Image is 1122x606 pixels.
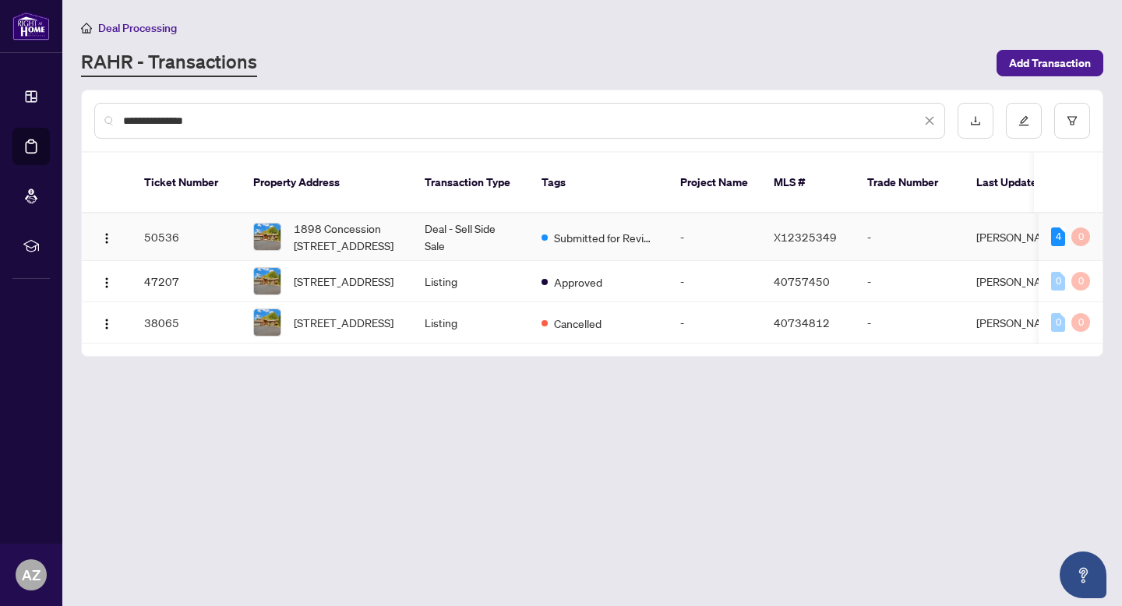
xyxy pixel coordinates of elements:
button: Logo [94,269,119,294]
td: - [668,261,761,302]
button: download [958,103,993,139]
img: thumbnail-img [254,224,280,250]
th: Project Name [668,153,761,213]
button: Open asap [1060,551,1106,598]
button: Add Transaction [997,50,1103,76]
span: home [81,23,92,33]
div: 0 [1071,272,1090,291]
button: Logo [94,310,119,335]
td: Deal - Sell Side Sale [412,213,529,261]
td: [PERSON_NAME] [964,302,1081,344]
span: Deal Processing [98,21,177,35]
td: 38065 [132,302,241,344]
span: 40734812 [774,315,830,329]
th: Property Address [241,153,412,213]
span: Submitted for Review [554,229,655,246]
th: Trade Number [855,153,964,213]
span: 1898 Concession [STREET_ADDRESS] [294,220,400,254]
td: 47207 [132,261,241,302]
span: download [970,115,981,126]
td: - [855,213,964,261]
span: edit [1018,115,1029,126]
td: - [668,213,761,261]
div: 0 [1051,313,1065,332]
button: edit [1006,103,1042,139]
img: Logo [101,232,113,245]
td: Listing [412,261,529,302]
span: [STREET_ADDRESS] [294,273,393,290]
span: X12325349 [774,230,837,244]
td: 50536 [132,213,241,261]
td: - [668,302,761,344]
button: filter [1054,103,1090,139]
td: - [855,261,964,302]
span: Add Transaction [1009,51,1091,76]
th: Transaction Type [412,153,529,213]
td: Listing [412,302,529,344]
th: Ticket Number [132,153,241,213]
td: - [855,302,964,344]
span: [STREET_ADDRESS] [294,314,393,331]
span: close [924,115,935,126]
span: filter [1067,115,1078,126]
th: Last Updated By [964,153,1081,213]
div: 0 [1051,272,1065,291]
img: logo [12,12,50,41]
td: [PERSON_NAME] [964,213,1081,261]
img: Logo [101,277,113,289]
th: MLS # [761,153,855,213]
span: 40757450 [774,274,830,288]
button: Logo [94,224,119,249]
span: Cancelled [554,315,602,332]
div: 0 [1071,227,1090,246]
span: AZ [22,564,41,586]
td: [PERSON_NAME] [964,261,1081,302]
img: Logo [101,318,113,330]
th: Tags [529,153,668,213]
div: 0 [1071,313,1090,332]
img: thumbnail-img [254,309,280,336]
img: thumbnail-img [254,268,280,294]
span: Approved [554,273,602,291]
div: 4 [1051,227,1065,246]
a: RAHR - Transactions [81,49,257,77]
